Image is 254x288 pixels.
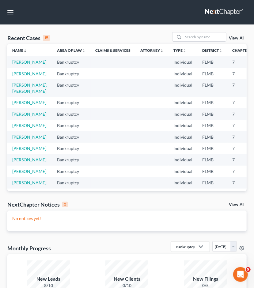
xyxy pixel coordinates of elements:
[52,56,90,68] td: Bankruptcy
[52,143,90,154] td: Bankruptcy
[169,166,197,177] td: Individual
[197,177,227,189] td: FLMB
[233,267,248,282] iframe: Intercom live chat
[12,134,46,140] a: [PERSON_NAME]
[173,48,186,53] a: Typeunfold_more
[246,267,251,272] span: 5
[12,48,27,53] a: Nameunfold_more
[176,244,195,249] div: Bankruptcy
[82,49,85,53] i: unfold_more
[229,203,244,207] a: View All
[183,32,226,41] input: Search by name...
[169,131,197,143] td: Individual
[197,97,227,108] td: FLMB
[43,35,50,41] div: 15
[23,49,27,53] i: unfold_more
[169,108,197,120] td: Individual
[219,49,222,53] i: unfold_more
[169,143,197,154] td: Individual
[197,79,227,97] td: FLMB
[197,189,227,200] td: FLMB
[12,71,46,76] a: [PERSON_NAME]
[197,143,227,154] td: FLMB
[169,79,197,97] td: Individual
[52,108,90,120] td: Bankruptcy
[12,123,46,128] a: [PERSON_NAME]
[197,120,227,131] td: FLMB
[12,82,47,94] a: [PERSON_NAME], [PERSON_NAME]
[7,201,68,208] div: NextChapter Notices
[52,68,90,79] td: Bankruptcy
[12,215,242,222] p: No notices yet!
[27,275,70,282] div: New Leads
[160,49,164,53] i: unfold_more
[90,44,135,56] th: Claims & Services
[62,202,68,207] div: 0
[7,34,50,42] div: Recent Cases
[232,48,253,53] a: Chapterunfold_more
[12,146,46,151] a: [PERSON_NAME]
[12,157,46,162] a: [PERSON_NAME]
[202,48,222,53] a: Districtunfold_more
[52,166,90,177] td: Bankruptcy
[7,245,51,252] h3: Monthly Progress
[184,275,227,282] div: New Filings
[52,97,90,108] td: Bankruptcy
[52,120,90,131] td: Bankruptcy
[105,275,148,282] div: New Clients
[52,79,90,97] td: Bankruptcy
[57,48,85,53] a: Area of Lawunfold_more
[197,68,227,79] td: FLMB
[52,131,90,143] td: Bankruptcy
[169,154,197,166] td: Individual
[197,154,227,166] td: FLMB
[169,177,197,189] td: Individual
[52,177,90,189] td: Bankruptcy
[52,189,90,200] td: Bankruptcy
[12,180,46,185] a: [PERSON_NAME]
[169,97,197,108] td: Individual
[197,56,227,68] td: FLMB
[169,56,197,68] td: Individual
[197,108,227,120] td: FLMB
[12,100,46,105] a: [PERSON_NAME]
[12,59,46,65] a: [PERSON_NAME]
[197,166,227,177] td: FLMB
[140,48,164,53] a: Attorneyunfold_more
[229,36,244,40] a: View All
[169,68,197,79] td: Individual
[169,189,197,200] td: Individual
[52,154,90,166] td: Bankruptcy
[12,111,46,117] a: [PERSON_NAME]
[197,131,227,143] td: FLMB
[183,49,186,53] i: unfold_more
[12,169,46,174] a: [PERSON_NAME]
[169,120,197,131] td: Individual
